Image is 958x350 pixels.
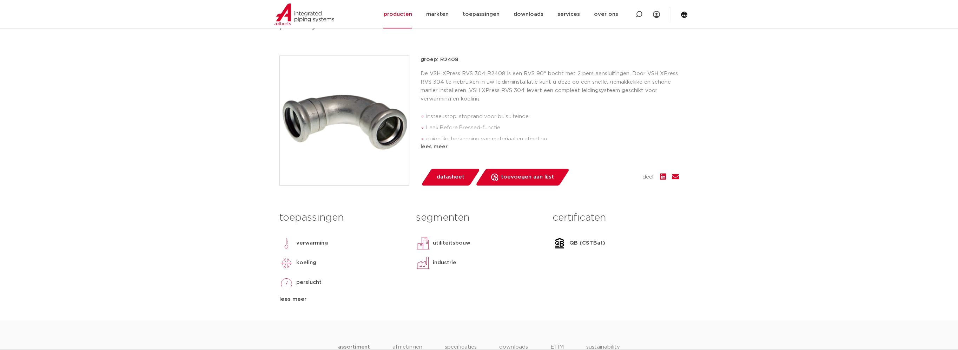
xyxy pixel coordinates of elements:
[296,278,322,287] p: perslucht
[421,70,679,103] p: De VSH XPress RVS 304 R2408 is een RVS 90° bocht met 2 pers aansluitingen. Door VSH XPress RVS 30...
[421,143,679,151] div: lees meer
[280,56,409,185] img: Product Image for VSH XPress RVS 304 bocht 90° (2 x press)
[426,111,679,122] li: insteekstop: stoprand voor buisuiteinde
[421,169,480,186] a: datasheet
[279,256,293,270] img: koeling
[416,236,430,250] img: utiliteitsbouw
[279,236,293,250] img: verwarming
[553,236,567,250] img: QB (CSTBat)
[437,171,464,183] span: datasheet
[426,134,679,145] li: duidelijke herkenning van materiaal en afmeting
[433,259,456,267] p: industrie
[426,122,679,134] li: Leak Before Pressed-functie
[642,173,654,181] span: deel:
[279,295,405,304] div: lees meer
[553,211,679,225] h3: certificaten
[296,239,328,247] p: verwarming
[279,211,405,225] h3: toepassingen
[569,239,605,247] p: QB (CSTBat)
[501,171,554,183] span: toevoegen aan lijst
[421,56,679,64] p: groep: R2408
[416,256,430,270] img: industrie
[296,259,316,267] p: koeling
[279,276,293,290] img: perslucht
[416,211,542,225] h3: segmenten
[433,239,470,247] p: utiliteitsbouw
